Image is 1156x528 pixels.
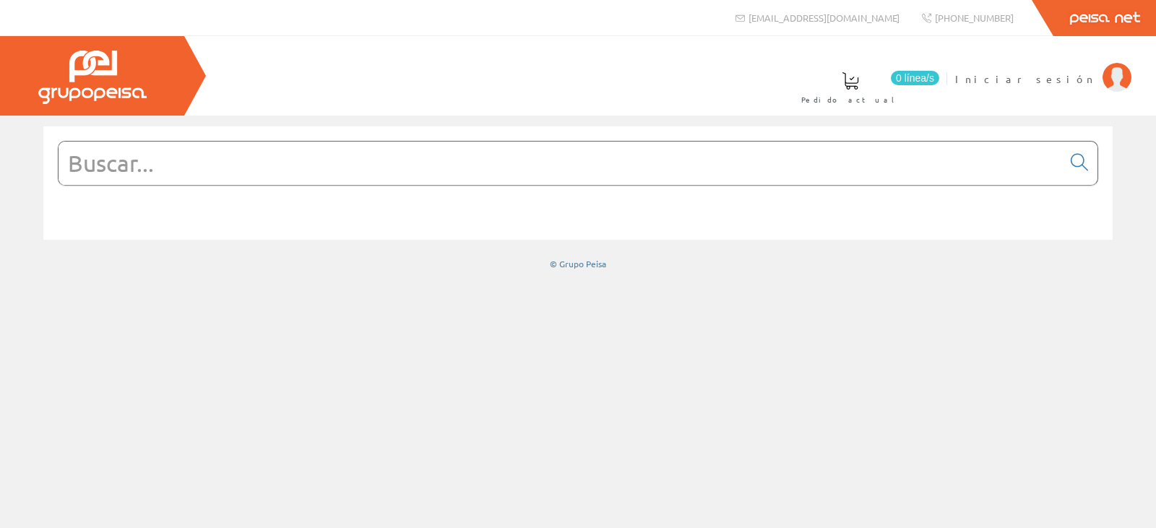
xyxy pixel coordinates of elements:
[801,92,900,107] span: Pedido actual
[749,12,900,24] span: [EMAIL_ADDRESS][DOMAIN_NAME]
[955,60,1131,74] a: Iniciar sesión
[955,72,1095,86] span: Iniciar sesión
[891,71,939,85] span: 0 línea/s
[43,258,1113,270] div: © Grupo Peisa
[38,51,147,104] img: Grupo Peisa
[935,12,1014,24] span: [PHONE_NUMBER]
[59,142,1062,185] input: Buscar...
